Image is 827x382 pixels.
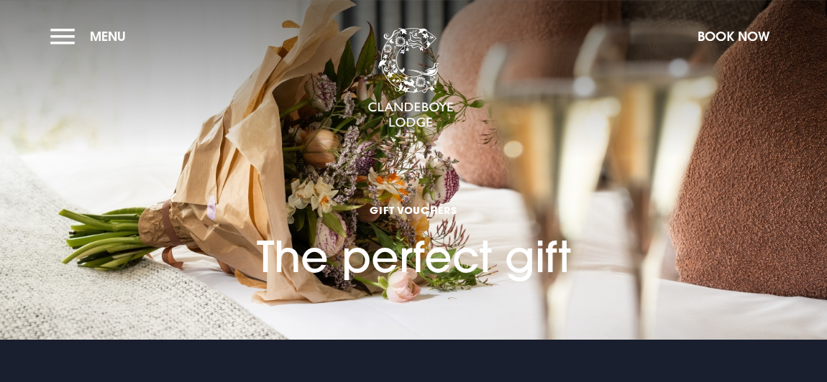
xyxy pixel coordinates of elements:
[690,21,777,52] button: Book Now
[50,21,133,52] button: Menu
[257,203,571,282] h1: The perfect gift
[367,28,454,129] img: Clandeboye Lodge
[90,28,126,45] span: Menu
[257,203,571,217] span: GIFT VOUCHERS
